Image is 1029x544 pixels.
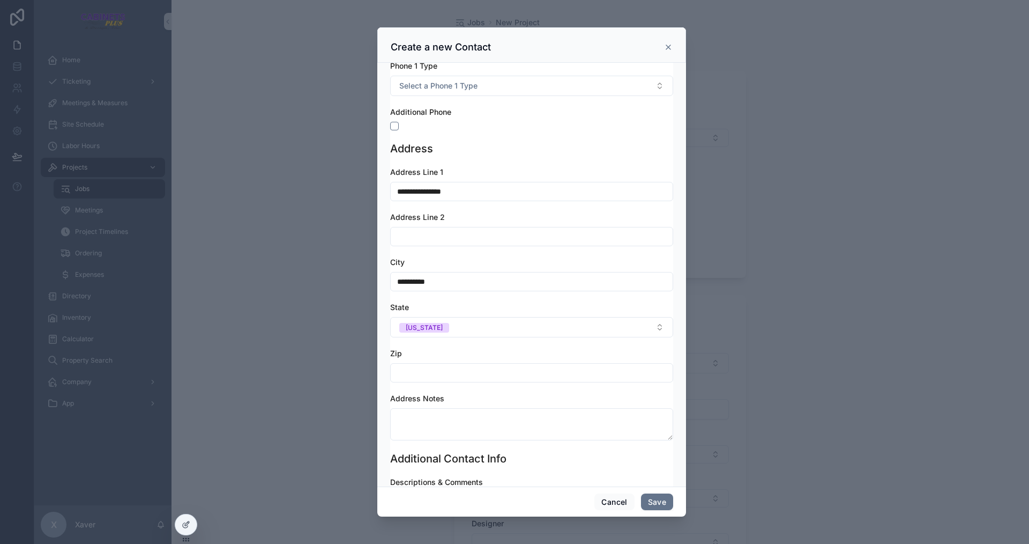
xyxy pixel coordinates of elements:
[390,107,451,116] span: Additional Phone
[390,349,402,358] span: Zip
[390,141,433,156] h1: Address
[390,394,444,403] span: Address Notes
[406,323,443,333] div: [US_STATE]
[391,41,491,54] h3: Create a new Contact
[390,451,506,466] h1: Additional Contact Info
[390,477,483,487] span: Descriptions & Comments
[390,212,445,222] span: Address Line 2
[390,258,405,267] span: City
[390,167,443,177] span: Address Line 1
[390,76,673,96] button: Select Button
[594,494,634,511] button: Cancel
[390,303,409,312] span: State
[641,494,673,511] button: Save
[390,317,673,337] button: Select Button
[390,61,437,70] span: Phone 1 Type
[399,80,478,91] span: Select a Phone 1 Type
